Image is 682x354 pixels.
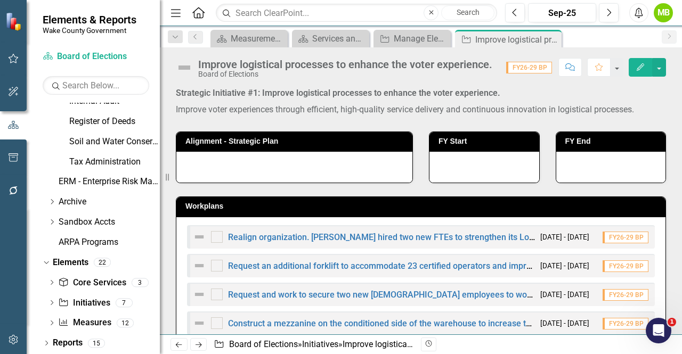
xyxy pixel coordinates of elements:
[376,32,448,45] a: Manage Elements
[176,102,666,116] p: Improve voter experiences through efficient, high-quality service delivery and continuous innovat...
[343,339,572,349] div: Improve logistical processes to enhance the voter experience.
[117,318,134,327] div: 12
[603,260,648,272] span: FY26-29 BP
[528,3,596,22] button: Sep-25
[53,337,83,349] a: Reports
[540,261,589,271] small: [DATE] - [DATE]
[59,236,160,249] a: ARPA Programs
[229,339,298,349] a: Board of Elections
[540,318,589,328] small: [DATE] - [DATE]
[43,13,136,26] span: Elements & Reports
[540,232,589,242] small: [DATE] - [DATE]
[654,3,673,22] button: MB
[668,318,676,326] span: 1
[88,339,105,348] div: 15
[394,32,448,45] div: Manage Elements
[116,298,133,307] div: 7
[646,318,671,343] iframe: Intercom live chat
[506,62,552,73] span: FY26-29 BP
[532,7,592,20] div: Sep-25
[58,277,126,289] a: Core Services
[213,32,285,45] a: Measurement Summary
[295,32,367,45] a: Services and Key Operating Measures
[198,70,492,78] div: Board of Elections
[193,230,206,243] img: Not Defined
[540,290,589,300] small: [DATE] - [DATE]
[69,136,160,148] a: Soil and Water Conservation
[176,59,193,76] img: Not Defined
[441,5,494,20] button: Search
[231,32,285,45] div: Measurement Summary
[228,318,619,328] a: Construct a mezzanine on the conditioned side of the warehouse to increase the supply storage space
[185,202,660,210] h3: Workplans
[603,289,648,301] span: FY26-29 BP
[43,26,136,35] small: Wake County Government
[216,4,497,22] input: Search ClearPoint...
[475,33,559,46] div: Improve logistical processes to enhance the voter experience.
[59,176,160,188] a: ERM - Enterprise Risk Management Plan
[193,317,206,330] img: Not Defined
[185,137,407,145] h3: Alignment - Strategic Plan
[43,76,149,95] input: Search Below...
[176,88,500,98] strong: Strategic Initiative #1: Improve logistical processes to enhance the voter experience.
[214,339,413,351] div: » »
[603,318,648,330] span: FY26-29 BP
[69,116,160,128] a: Register of Deeds
[193,288,206,301] img: Not Defined
[58,317,111,329] a: Measures
[198,59,492,70] div: Improve logistical processes to enhance the voter experience.
[302,339,338,349] a: Initiatives
[94,258,111,267] div: 22
[439,137,534,145] h3: FY Start
[193,259,206,272] img: Not Defined
[69,156,160,168] a: Tax Administration
[457,8,480,17] span: Search
[603,232,648,243] span: FY26-29 BP
[312,32,367,45] div: Services and Key Operating Measures
[59,216,160,228] a: Sandbox Accts
[5,12,24,30] img: ClearPoint Strategy
[565,137,661,145] h3: FY End
[58,297,110,309] a: Initiatives
[59,196,160,208] a: Archive
[53,257,88,269] a: Elements
[43,51,149,63] a: Board of Elections
[132,278,149,287] div: 3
